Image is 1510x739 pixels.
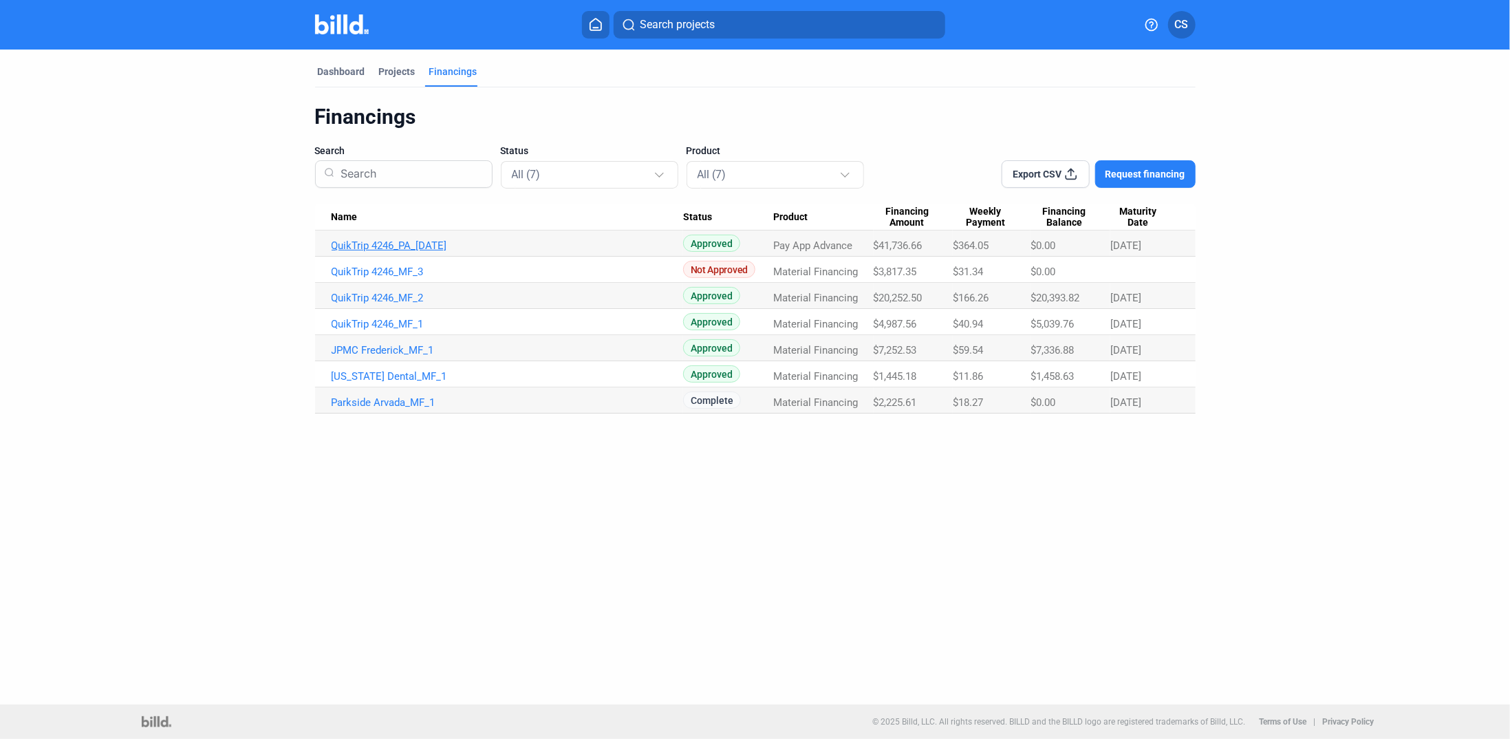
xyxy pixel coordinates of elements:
span: $7,252.53 [874,344,917,356]
span: Weekly Payment [953,206,1018,229]
a: QuikTrip 4246_MF_3 [332,266,683,278]
span: Search [315,144,345,158]
span: $1,445.18 [874,370,917,383]
span: Approved [683,313,740,330]
span: [DATE] [1110,239,1141,252]
b: Terms of Use [1259,717,1306,727]
span: $3,817.35 [874,266,917,278]
span: $1,458.63 [1031,370,1074,383]
span: Material Financing [773,292,858,304]
span: [DATE] [1110,370,1141,383]
button: Export CSV [1002,160,1090,188]
span: Complete [683,392,741,409]
a: QuikTrip 4246_MF_2 [332,292,683,304]
span: Maturity Date [1110,206,1167,229]
span: $0.00 [1031,239,1055,252]
span: [DATE] [1110,396,1141,409]
span: Material Financing [773,370,858,383]
img: logo [142,716,171,727]
span: $166.26 [953,292,989,304]
a: JPMC Frederick_MF_1 [332,344,683,356]
img: Billd Company Logo [315,14,369,34]
span: Status [683,211,712,224]
mat-select-trigger: All (7) [698,168,726,181]
div: Financings [315,104,1196,130]
mat-select-trigger: All (7) [512,168,541,181]
button: Request financing [1095,160,1196,188]
div: Projects [379,65,416,78]
span: Approved [683,339,740,356]
p: | [1313,717,1315,727]
span: Approved [683,365,740,383]
span: $59.54 [953,344,983,356]
span: $41,736.66 [874,239,923,252]
button: Search projects [614,11,945,39]
span: Financing Balance [1031,206,1098,229]
div: Maturity Date [1110,206,1179,229]
span: Financing Amount [874,206,941,229]
span: $0.00 [1031,266,1055,278]
a: Parkside Arvada_MF_1 [332,396,683,409]
span: Name [332,211,358,224]
span: Material Financing [773,344,858,356]
span: $5,039.76 [1031,318,1074,330]
span: [DATE] [1110,318,1141,330]
div: Financings [429,65,477,78]
span: [DATE] [1110,344,1141,356]
a: [US_STATE] Dental_MF_1 [332,370,683,383]
span: Product [687,144,721,158]
span: [DATE] [1110,292,1141,304]
div: Dashboard [318,65,365,78]
span: Pay App Advance [773,239,852,252]
a: QuikTrip 4246_PA_[DATE] [332,239,683,252]
span: $7,336.88 [1031,344,1074,356]
span: Status [501,144,529,158]
span: $18.27 [953,396,983,409]
p: © 2025 Billd, LLC. All rights reserved. BILLD and the BILLD logo are registered trademarks of Bil... [872,717,1245,727]
span: $2,225.61 [874,396,917,409]
b: Privacy Policy [1322,717,1374,727]
div: Name [332,211,683,224]
div: Status [683,211,773,224]
span: $0.00 [1031,396,1055,409]
span: Request financing [1105,167,1185,181]
span: $11.86 [953,370,983,383]
div: Financing Balance [1031,206,1110,229]
span: Approved [683,287,740,304]
span: $31.34 [953,266,983,278]
span: $20,252.50 [874,292,923,304]
span: CS [1175,17,1189,33]
span: Product [773,211,808,224]
span: Search projects [640,17,715,33]
span: Approved [683,235,740,252]
span: Material Financing [773,266,858,278]
div: Financing Amount [874,206,953,229]
input: Search [335,156,483,192]
div: Product [773,211,874,224]
span: $4,987.56 [874,318,917,330]
a: QuikTrip 4246_MF_1 [332,318,683,330]
span: $364.05 [953,239,989,252]
span: $20,393.82 [1031,292,1079,304]
div: Weekly Payment [953,206,1031,229]
span: Not Approved [683,261,755,278]
span: Material Financing [773,318,858,330]
span: Material Financing [773,396,858,409]
span: Export CSV [1013,167,1061,181]
span: $40.94 [953,318,983,330]
button: CS [1168,11,1196,39]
